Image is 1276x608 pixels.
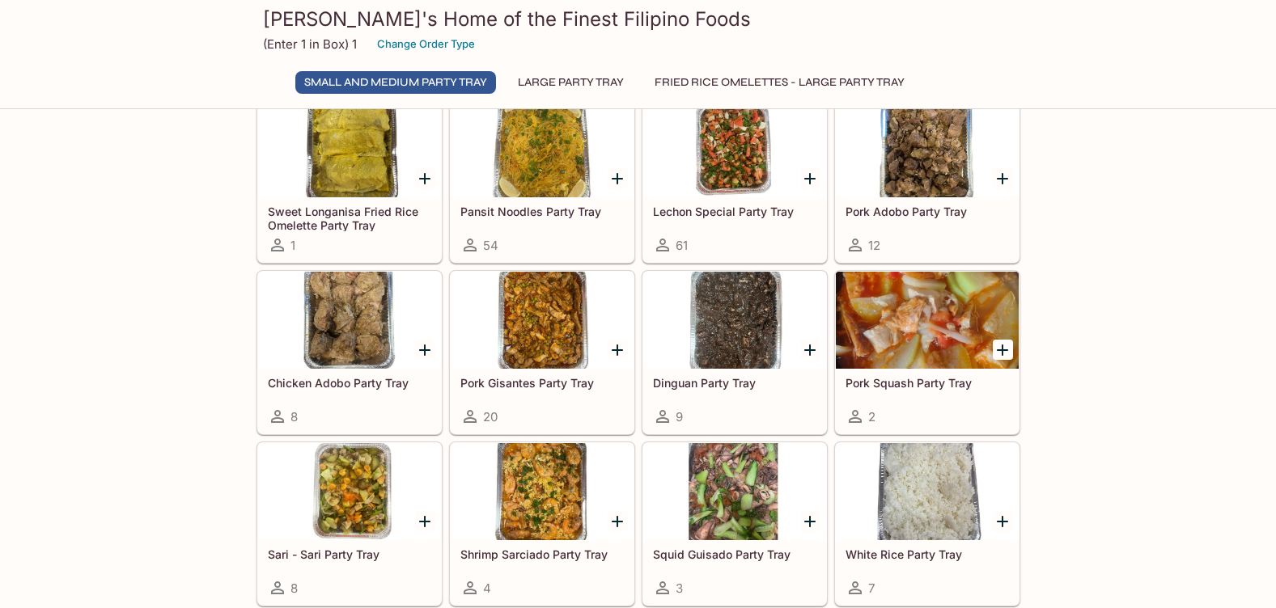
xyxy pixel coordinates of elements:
[836,272,1019,369] div: Pork Squash Party Tray
[509,71,633,94] button: Large Party Tray
[483,409,498,424] span: 20
[653,205,816,218] h5: Lechon Special Party Tray
[483,581,491,596] span: 4
[450,442,634,606] a: Shrimp Sarciado Party Tray4
[290,581,298,596] span: 8
[450,99,634,263] a: Pansit Noodles Party Tray54
[642,442,827,606] a: Squid Guisado Party Tray3
[257,271,442,434] a: Chicken Adobo Party Tray8
[268,205,431,231] h5: Sweet Longanisa Fried Rice Omelette Party Tray
[460,205,624,218] h5: Pansit Noodles Party Tray
[263,36,357,52] p: (Enter 1 in Box) 1
[460,547,624,561] h5: Shrimp Sarciado Party Tray
[370,32,482,57] button: Change Order Type
[643,443,826,540] div: Squid Guisado Party Tray
[676,581,683,596] span: 3
[993,511,1013,531] button: Add White Rice Party Tray
[868,238,880,253] span: 12
[868,581,875,596] span: 7
[451,443,634,540] div: Shrimp Sarciado Party Tray
[868,409,875,424] span: 2
[836,100,1019,197] div: Pork Adobo Party Tray
[993,168,1013,188] button: Add Pork Adobo Party Tray
[608,340,628,360] button: Add Pork Gisantes Party Tray
[257,442,442,606] a: Sari - Sari Party Tray8
[268,376,431,390] h5: Chicken Adobo Party Tray
[846,547,1009,561] h5: White Rice Party Tray
[800,340,820,360] button: Add Dinguan Party Tray
[268,547,431,561] h5: Sari - Sari Party Tray
[835,271,1020,434] a: Pork Squash Party Tray2
[835,99,1020,263] a: Pork Adobo Party Tray12
[290,238,295,253] span: 1
[460,376,624,390] h5: Pork Gisantes Party Tray
[290,409,298,424] span: 8
[846,376,1009,390] h5: Pork Squash Party Tray
[846,205,1009,218] h5: Pork Adobo Party Tray
[643,100,826,197] div: Lechon Special Party Tray
[415,340,435,360] button: Add Chicken Adobo Party Tray
[836,443,1019,540] div: White Rice Party Tray
[263,6,1014,32] h3: [PERSON_NAME]'s Home of the Finest Filipino Foods
[800,511,820,531] button: Add Squid Guisado Party Tray
[451,100,634,197] div: Pansit Noodles Party Tray
[258,443,441,540] div: Sari - Sari Party Tray
[608,168,628,188] button: Add Pansit Noodles Party Tray
[258,100,441,197] div: Sweet Longanisa Fried Rice Omelette Party Tray
[295,71,496,94] button: Small and Medium Party Tray
[608,511,628,531] button: Add Shrimp Sarciado Party Tray
[451,272,634,369] div: Pork Gisantes Party Tray
[483,238,498,253] span: 54
[257,99,442,263] a: Sweet Longanisa Fried Rice Omelette Party Tray1
[258,272,441,369] div: Chicken Adobo Party Tray
[653,376,816,390] h5: Dinguan Party Tray
[642,99,827,263] a: Lechon Special Party Tray61
[415,168,435,188] button: Add Sweet Longanisa Fried Rice Omelette Party Tray
[800,168,820,188] button: Add Lechon Special Party Tray
[653,547,816,561] h5: Squid Guisado Party Tray
[643,272,826,369] div: Dinguan Party Tray
[646,71,914,94] button: Fried Rice Omelettes - Large Party Tray
[642,271,827,434] a: Dinguan Party Tray9
[835,442,1020,606] a: White Rice Party Tray7
[415,511,435,531] button: Add Sari - Sari Party Tray
[676,409,683,424] span: 9
[450,271,634,434] a: Pork Gisantes Party Tray20
[993,340,1013,360] button: Add Pork Squash Party Tray
[676,238,688,253] span: 61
